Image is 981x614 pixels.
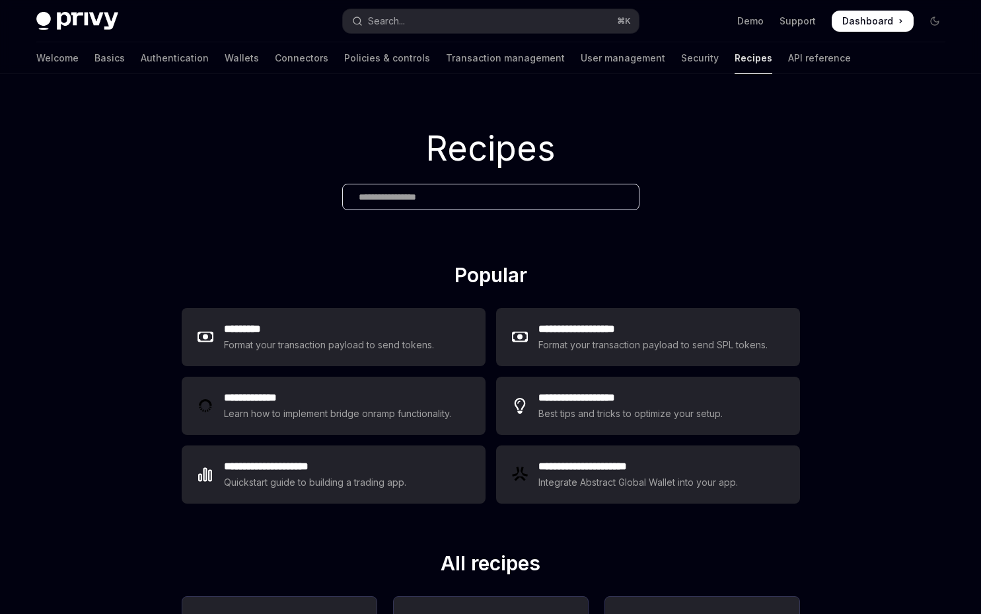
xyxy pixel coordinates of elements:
[780,15,816,28] a: Support
[538,337,768,353] div: Format your transaction payload to send SPL tokens.
[788,42,851,74] a: API reference
[446,42,565,74] a: Transaction management
[832,11,914,32] a: Dashboard
[182,263,800,292] h2: Popular
[924,11,945,32] button: Toggle dark mode
[182,551,800,580] h2: All recipes
[224,475,406,490] div: Quickstart guide to building a trading app.
[617,16,631,26] span: ⌘ K
[368,13,405,29] div: Search...
[737,15,764,28] a: Demo
[36,42,79,74] a: Welcome
[36,12,118,30] img: dark logo
[344,42,430,74] a: Policies & controls
[581,42,665,74] a: User management
[538,406,723,422] div: Best tips and tricks to optimize your setup.
[343,9,639,33] button: Open search
[735,42,772,74] a: Recipes
[681,42,719,74] a: Security
[182,308,486,366] a: **** ****Format your transaction payload to send tokens.
[141,42,209,74] a: Authentication
[842,15,893,28] span: Dashboard
[538,475,738,490] div: Integrate Abstract Global Wallet into your app.
[275,42,328,74] a: Connectors
[224,406,451,422] div: Learn how to implement bridge onramp functionality.
[224,337,434,353] div: Format your transaction payload to send tokens.
[225,42,259,74] a: Wallets
[94,42,125,74] a: Basics
[182,377,486,435] a: **** **** ***Learn how to implement bridge onramp functionality.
